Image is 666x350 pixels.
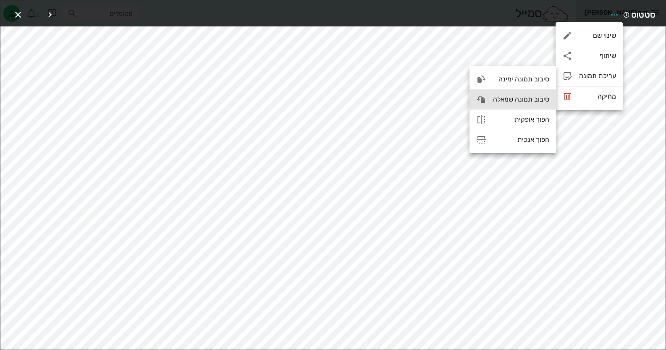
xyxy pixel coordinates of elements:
[493,115,549,123] div: הפוך אופקית
[493,75,549,83] div: סיבוב תמונה ימינה
[579,72,616,80] div: עריכת תמונה
[556,46,623,66] div: שיתוף
[579,52,616,60] div: שיתוף
[579,31,616,39] div: שינוי שם
[631,8,656,21] span: סטטוס
[493,95,549,103] div: סיבוב תמונה שמאלה
[493,136,549,144] div: הפוך אנכית
[579,92,616,100] div: מחיקה
[556,66,623,86] div: עריכת תמונה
